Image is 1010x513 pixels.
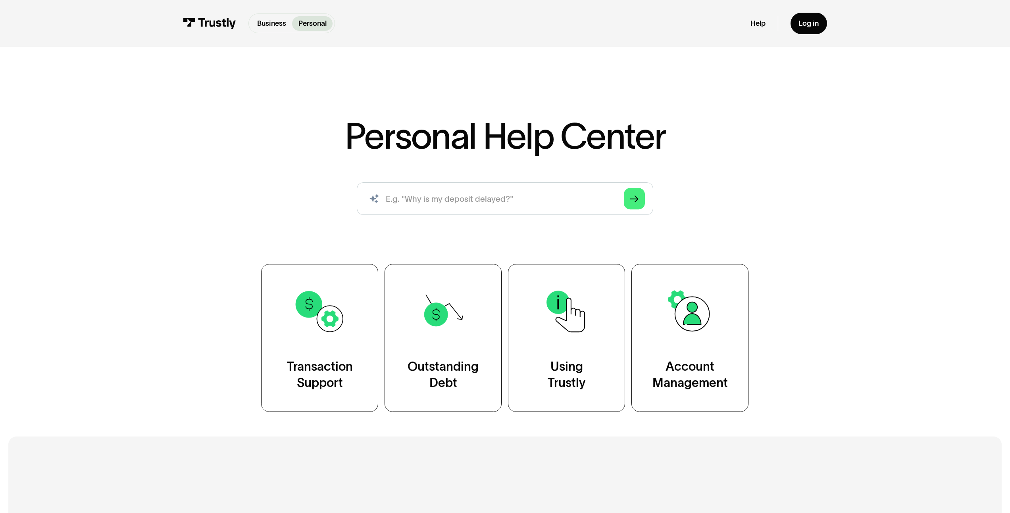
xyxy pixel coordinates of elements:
[357,182,653,215] form: Search
[251,16,292,31] a: Business
[652,358,728,391] div: Account Management
[408,358,479,391] div: Outstanding Debt
[345,118,666,154] h1: Personal Help Center
[287,358,353,391] div: Transaction Support
[261,264,378,412] a: TransactionSupport
[631,264,748,412] a: AccountManagement
[292,16,333,31] a: Personal
[357,182,653,215] input: search
[183,18,236,29] img: Trustly Logo
[750,19,766,28] a: Help
[298,18,327,29] p: Personal
[385,264,502,412] a: OutstandingDebt
[548,358,585,391] div: Using Trustly
[257,18,286,29] p: Business
[791,13,827,34] a: Log in
[798,19,819,28] div: Log in
[508,264,625,412] a: UsingTrustly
